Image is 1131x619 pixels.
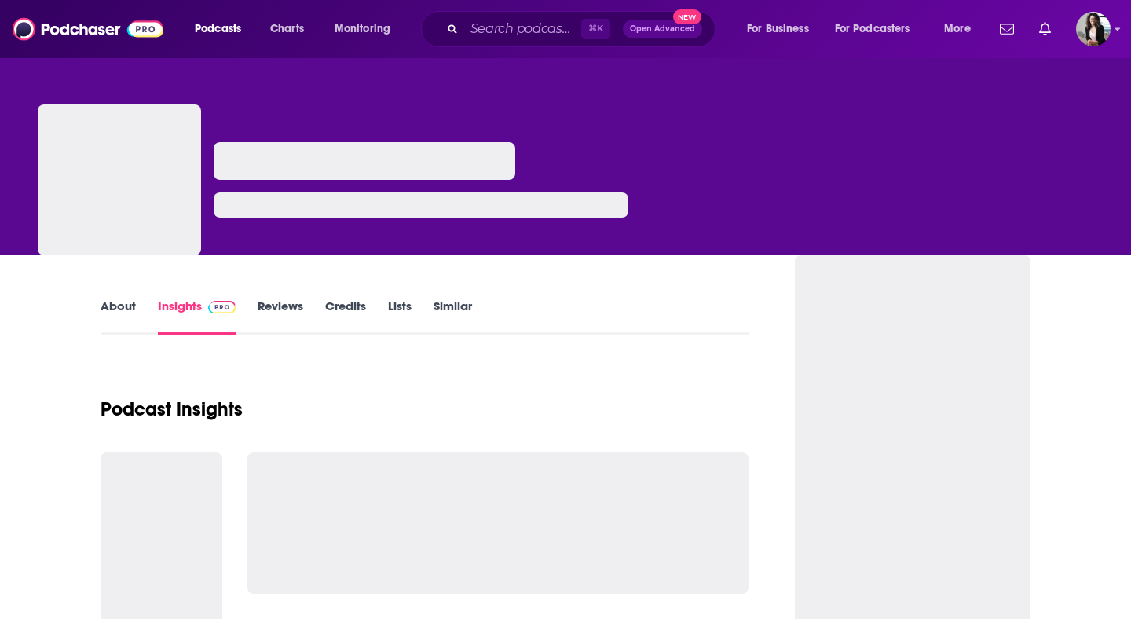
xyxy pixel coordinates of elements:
[13,14,163,44] img: Podchaser - Follow, Share and Rate Podcasts
[434,299,472,335] a: Similar
[933,16,990,42] button: open menu
[630,25,695,33] span: Open Advanced
[260,16,313,42] a: Charts
[184,16,262,42] button: open menu
[944,18,971,40] span: More
[464,16,581,42] input: Search podcasts, credits, & more...
[325,299,366,335] a: Credits
[101,397,243,421] h1: Podcast Insights
[436,11,730,47] div: Search podcasts, credits, & more...
[1076,12,1111,46] img: User Profile
[335,18,390,40] span: Monitoring
[208,301,236,313] img: Podchaser Pro
[324,16,411,42] button: open menu
[270,18,304,40] span: Charts
[388,299,412,335] a: Lists
[1076,12,1111,46] span: Logged in as ElizabethCole
[101,299,136,335] a: About
[994,16,1020,42] a: Show notifications dropdown
[158,299,236,335] a: InsightsPodchaser Pro
[623,20,702,38] button: Open AdvancedNew
[195,18,241,40] span: Podcasts
[673,9,701,24] span: New
[747,18,809,40] span: For Business
[736,16,829,42] button: open menu
[1076,12,1111,46] button: Show profile menu
[1033,16,1057,42] a: Show notifications dropdown
[825,16,933,42] button: open menu
[581,19,610,39] span: ⌘ K
[258,299,303,335] a: Reviews
[835,18,910,40] span: For Podcasters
